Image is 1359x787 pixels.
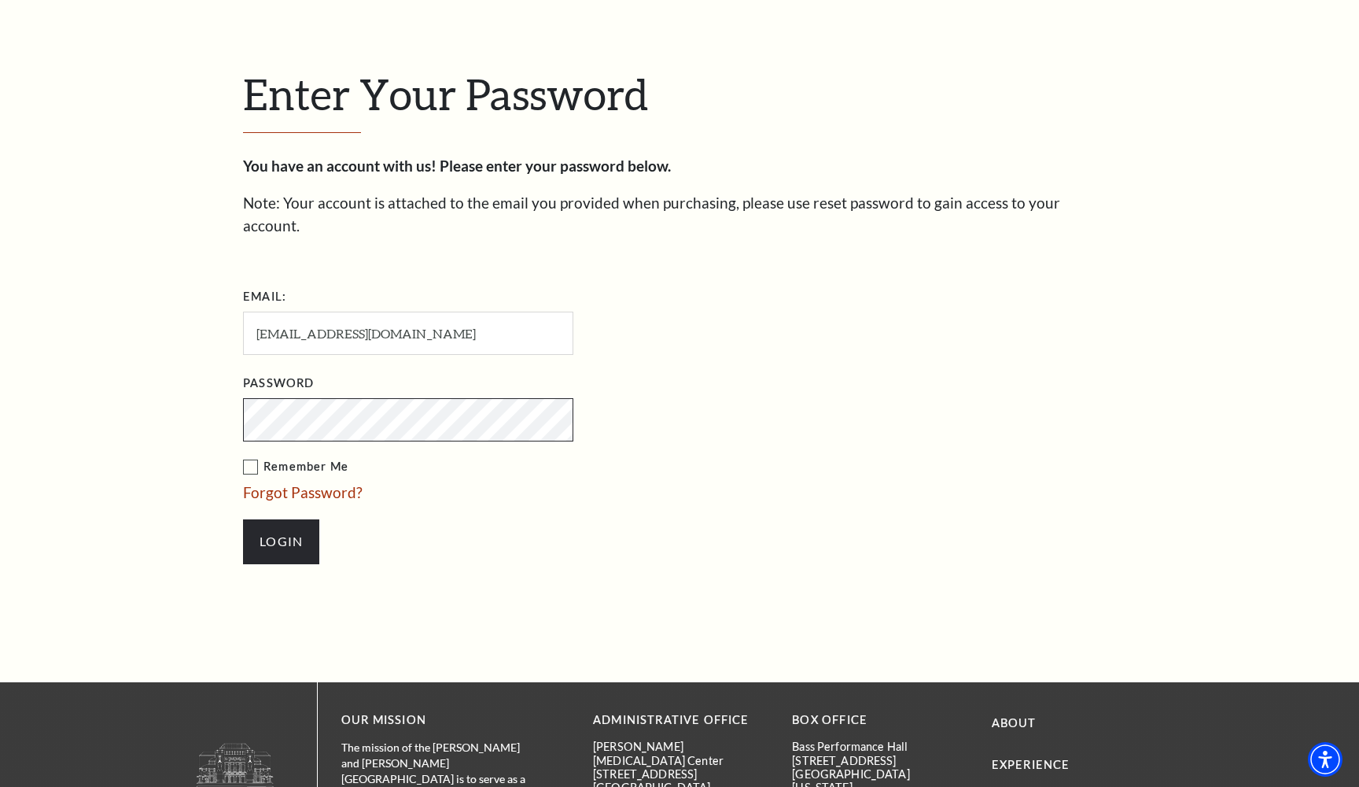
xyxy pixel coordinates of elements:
[243,192,1116,237] p: Note: Your account is attached to the email you provided when purchasing, please use reset passwo...
[593,740,768,767] p: [PERSON_NAME][MEDICAL_DATA] Center
[992,758,1070,771] a: Experience
[243,519,319,563] input: Submit button
[341,711,538,730] p: OUR MISSION
[243,483,363,501] a: Forgot Password?
[593,711,768,730] p: Administrative Office
[243,312,573,355] input: Required
[243,68,648,119] span: Enter Your Password
[243,157,436,175] strong: You have an account with us!
[243,374,314,393] label: Password
[792,740,967,753] p: Bass Performance Hall
[243,457,731,477] label: Remember Me
[243,287,286,307] label: Email:
[792,754,967,767] p: [STREET_ADDRESS]
[593,767,768,781] p: [STREET_ADDRESS]
[992,716,1037,730] a: About
[440,157,671,175] strong: Please enter your password below.
[792,711,967,730] p: BOX OFFICE
[1308,742,1342,777] div: Accessibility Menu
